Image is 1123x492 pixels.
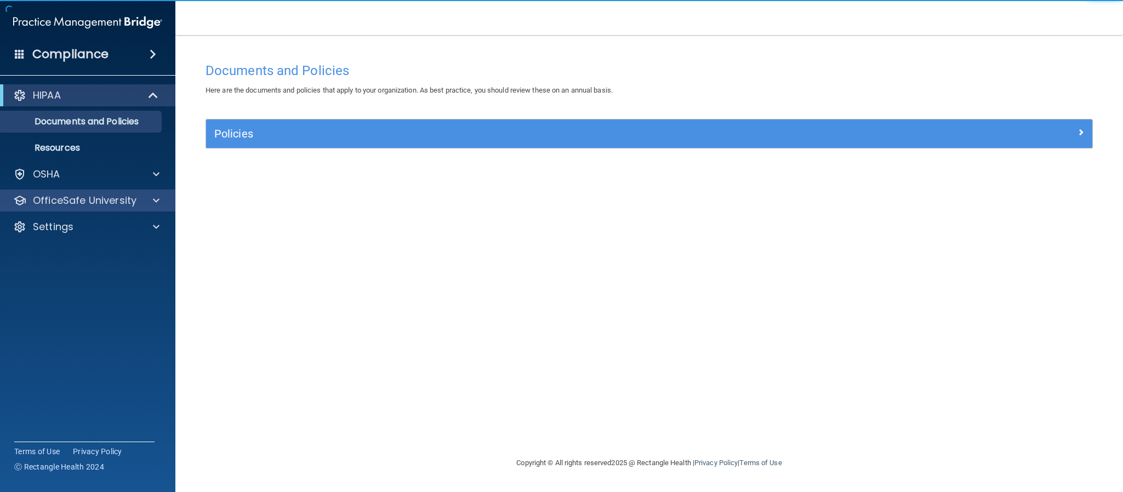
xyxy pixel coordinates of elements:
h5: Policies [214,128,863,140]
h4: Documents and Policies [206,64,1093,78]
p: Settings [33,220,73,233]
a: Policies [214,125,1084,142]
img: PMB logo [13,12,162,33]
h4: Compliance [32,47,109,62]
a: Terms of Use [14,446,60,457]
a: OSHA [13,168,159,181]
p: OSHA [33,168,60,181]
div: Copyright © All rights reserved 2025 @ Rectangle Health | | [449,445,850,480]
a: OfficeSafe University [13,194,159,207]
p: Documents and Policies [7,116,157,127]
a: Privacy Policy [73,446,122,457]
a: Settings [13,220,159,233]
span: Here are the documents and policies that apply to your organization. As best practice, you should... [206,86,613,94]
span: Ⓒ Rectangle Health 2024 [14,461,104,472]
a: Terms of Use [739,459,782,467]
a: HIPAA [13,89,159,102]
p: HIPAA [33,89,61,102]
a: Privacy Policy [694,459,738,467]
p: OfficeSafe University [33,194,136,207]
p: Resources [7,142,157,153]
